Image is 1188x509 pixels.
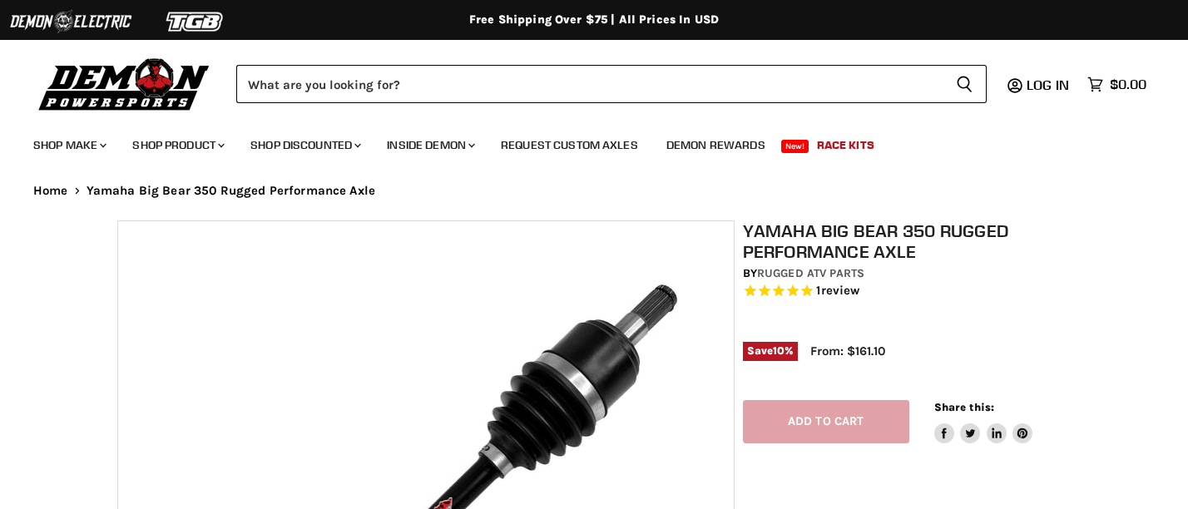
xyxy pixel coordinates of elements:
[1027,77,1069,93] span: Log in
[743,342,798,360] span: Save %
[654,128,778,162] a: Demon Rewards
[816,284,859,299] span: 1 reviews
[934,400,1033,444] aside: Share this:
[810,343,885,358] span: From: $161.10
[804,128,887,162] a: Race Kits
[33,54,215,113] img: Demon Powersports
[781,140,809,153] span: New!
[87,184,375,198] span: Yamaha Big Bear 350 Rugged Performance Axle
[33,184,68,198] a: Home
[21,121,1142,162] ul: Main menu
[943,65,987,103] button: Search
[21,128,116,162] a: Shop Make
[236,65,987,103] form: Product
[821,284,860,299] span: review
[133,6,258,37] img: TGB Logo 2
[934,401,994,413] span: Share this:
[120,128,235,162] a: Shop Product
[743,220,1079,262] h1: Yamaha Big Bear 350 Rugged Performance Axle
[743,283,1079,300] span: Rated 5.0 out of 5 stars 1 reviews
[1110,77,1146,92] span: $0.00
[8,6,133,37] img: Demon Electric Logo 2
[488,128,651,162] a: Request Custom Axles
[236,65,943,103] input: Search
[773,344,785,357] span: 10
[757,266,864,280] a: Rugged ATV Parts
[1019,77,1079,92] a: Log in
[238,128,371,162] a: Shop Discounted
[374,128,485,162] a: Inside Demon
[743,264,1079,283] div: by
[1079,72,1155,96] a: $0.00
